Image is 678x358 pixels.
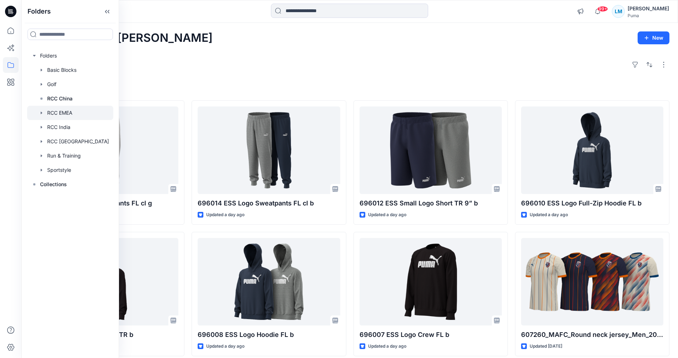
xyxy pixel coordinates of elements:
a: 696010 ESS Logo Full-Zip Hoodie FL b [521,106,663,194]
p: Updated a day ago [206,343,244,350]
p: RCC China [47,94,73,103]
p: Updated [DATE] [530,343,562,350]
a: 696012 ESS Small Logo Short TR 9” b [360,106,502,194]
p: 696008 ESS Logo Hoodie FL b [198,330,340,340]
p: 696012 ESS Small Logo Short TR 9” b [360,198,502,208]
p: Updated a day ago [368,343,406,350]
p: Collections [40,180,67,189]
div: LM [612,5,625,18]
div: [PERSON_NAME] [628,4,669,13]
button: New [638,31,669,44]
p: 696014 ESS Logo Sweatpants FL cl b [198,198,340,208]
p: Updated a day ago [206,211,244,219]
a: 696008 ESS Logo Hoodie FL b [198,238,340,325]
a: 607260_MAFC_Round neck jersey_Men_20250826 [521,238,663,325]
span: 99+ [597,6,608,12]
div: Puma [628,13,669,18]
h2: Welcome back, [PERSON_NAME] [30,31,213,45]
p: Updated a day ago [368,211,406,219]
a: 696014 ESS Logo Sweatpants FL cl b [198,106,340,194]
p: 696007 ESS Logo Crew FL b [360,330,502,340]
p: 607260_MAFC_Round neck jersey_Men_20250826 [521,330,663,340]
p: Updated a day ago [530,211,568,219]
a: 696007 ESS Logo Crew FL b [360,238,502,325]
p: 696010 ESS Logo Full-Zip Hoodie FL b [521,198,663,208]
h4: Styles [30,85,669,93]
